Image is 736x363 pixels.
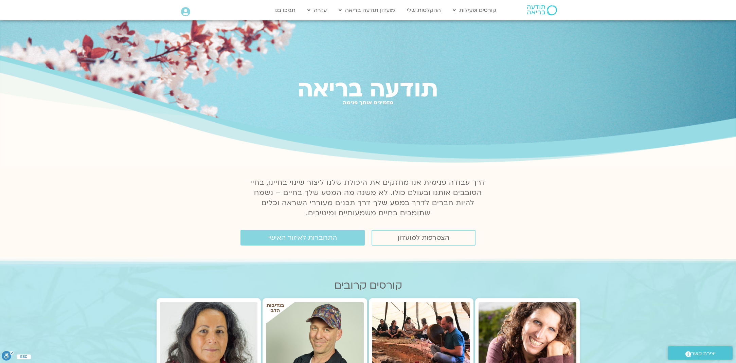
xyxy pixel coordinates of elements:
a: התחברות לאיזור האישי [240,230,365,246]
a: יצירת קשר [668,346,733,360]
a: מועדון תודעה בריאה [335,4,398,17]
h2: קורסים קרובים [157,279,580,291]
a: תמכו בנו [271,4,299,17]
img: תודעה בריאה [527,5,557,15]
a: ההקלטות שלי [403,4,444,17]
p: דרך עבודה פנימית אנו מחזקים את היכולת שלנו ליצור שינוי בחיינו, בחיי הסובבים אותנו ובעולם כולו. לא... [247,178,490,218]
a: קורסים ופעילות [449,4,500,17]
a: עזרה [304,4,330,17]
a: הצטרפות למועדון [372,230,475,246]
span: יצירת קשר [691,349,716,358]
span: התחברות לאיזור האישי [268,234,337,241]
span: הצטרפות למועדון [398,234,449,241]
